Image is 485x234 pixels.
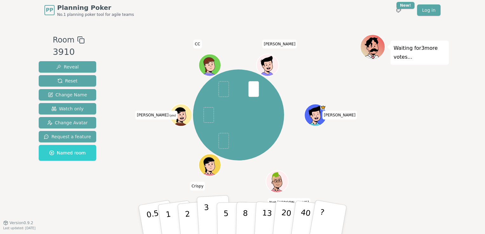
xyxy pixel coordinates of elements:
span: Planning Poker [57,3,134,12]
div: New! [396,2,415,9]
button: Version0.9.2 [3,220,33,225]
button: Change Avatar [39,117,96,128]
span: Click to change your name [262,40,297,49]
span: No.1 planning poker tool for agile teams [57,12,134,17]
a: PPPlanning PokerNo.1 planning poker tool for agile teams [44,3,134,17]
span: Change Name [48,92,87,98]
span: (you) [169,114,176,117]
span: Reveal [56,64,79,70]
span: Click to change your name [135,111,177,120]
span: Version 0.9.2 [10,220,33,225]
div: 3910 [53,46,84,59]
span: Click to change your name [268,198,311,207]
p: Waiting for 3 more votes... [394,44,446,62]
span: Watch only [51,106,84,112]
button: Reset [39,75,96,87]
button: Request a feature [39,131,96,142]
span: Named room [49,150,86,156]
button: Watch only [39,103,96,114]
span: Room [53,34,74,46]
span: Change Avatar [47,120,88,126]
span: Click to change your name [190,182,205,191]
span: Request a feature [44,133,91,140]
span: Click to change your name [193,40,202,49]
button: Click to change your avatar [170,105,191,126]
button: Named room [39,145,96,161]
button: New! [393,4,404,16]
span: Click to change your name [322,111,357,120]
button: Change Name [39,89,96,101]
span: Reset [57,78,77,84]
a: Log in [417,4,441,16]
span: Matt is the host [320,105,326,110]
span: PP [46,6,53,14]
span: Last updated: [DATE] [3,226,36,230]
button: Reveal [39,61,96,73]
